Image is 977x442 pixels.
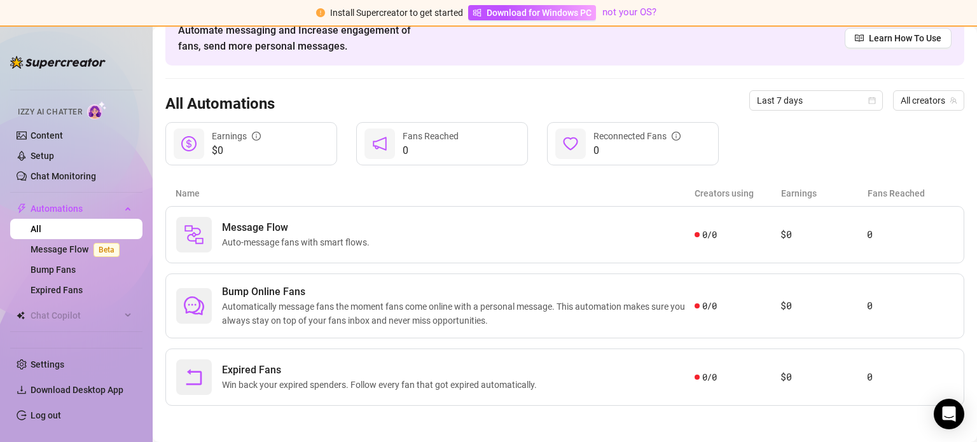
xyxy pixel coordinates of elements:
[31,265,76,275] a: Bump Fans
[602,6,656,18] a: not your OS?
[222,284,695,300] span: Bump Online Fans
[31,224,41,234] a: All
[222,220,375,235] span: Message Flow
[901,91,957,110] span: All creators
[869,31,941,45] span: Learn How To Use
[17,385,27,395] span: download
[17,204,27,214] span: thunderbolt
[31,130,63,141] a: Content
[473,8,482,17] span: windows
[31,151,54,161] a: Setup
[184,296,204,316] span: comment
[10,56,106,69] img: logo-BBDzfeDw.svg
[31,198,121,219] span: Automations
[867,227,953,242] article: 0
[18,106,82,118] span: Izzy AI Chatter
[31,359,64,369] a: Settings
[855,34,864,43] span: read
[330,8,463,18] span: Install Supercreator to get started
[316,8,325,17] span: exclamation-circle
[222,235,375,249] span: Auto-message fans with smart flows.
[17,311,25,320] img: Chat Copilot
[780,227,867,242] article: $0
[867,298,953,314] article: 0
[212,143,261,158] span: $0
[222,300,695,328] span: Automatically message fans the moment fans come online with a personal message. This automation m...
[780,298,867,314] article: $0
[31,285,83,295] a: Expired Fans
[94,243,120,257] span: Beta
[31,171,96,181] a: Chat Monitoring
[672,132,681,141] span: info-circle
[867,369,953,385] article: 0
[372,136,387,151] span: notification
[212,129,261,143] div: Earnings
[252,132,261,141] span: info-circle
[31,305,121,326] span: Chat Copilot
[87,101,107,120] img: AI Chatter
[593,129,681,143] div: Reconnected Fans
[403,143,459,158] span: 0
[702,370,717,384] span: 0 / 0
[487,6,592,20] span: Download for Windows PC
[222,363,542,378] span: Expired Fans
[184,367,204,387] span: rollback
[181,136,197,151] span: dollar
[757,91,875,110] span: Last 7 days
[176,186,695,200] article: Name
[31,244,125,254] a: Message FlowBeta
[702,228,717,242] span: 0 / 0
[165,94,275,114] h3: All Automations
[31,410,61,420] a: Log out
[780,369,867,385] article: $0
[868,97,876,104] span: calendar
[403,131,459,141] span: Fans Reached
[184,224,204,245] img: svg%3e
[934,399,964,429] div: Open Intercom Messenger
[222,378,542,392] span: Win back your expired spenders. Follow every fan that got expired automatically.
[31,385,123,395] span: Download Desktop App
[563,136,578,151] span: heart
[702,299,717,313] span: 0 / 0
[468,5,596,20] a: Download for Windows PC
[950,97,957,104] span: team
[781,186,868,200] article: Earnings
[178,22,423,54] span: Automate messaging and Increase engagement of fans, send more personal messages.
[868,186,954,200] article: Fans Reached
[845,28,952,48] a: Learn How To Use
[593,143,681,158] span: 0
[695,186,781,200] article: Creators using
